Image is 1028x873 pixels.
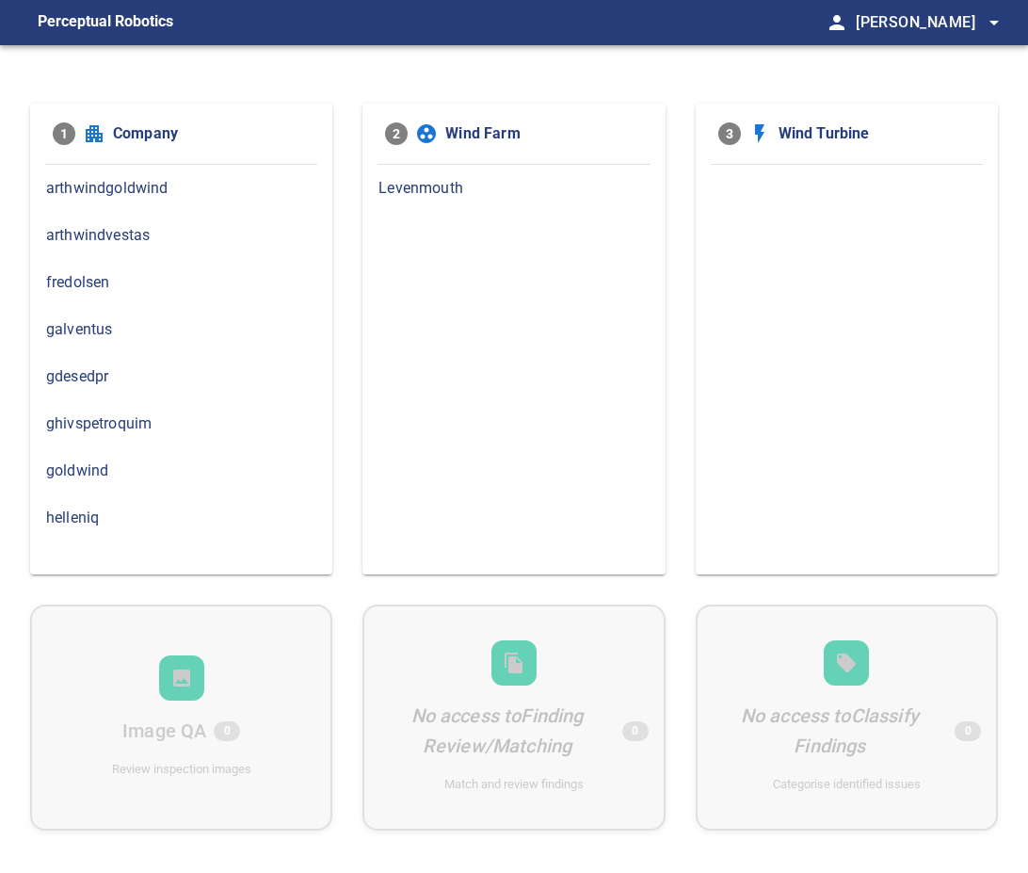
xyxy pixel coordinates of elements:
span: 2 [385,122,408,145]
div: Levenmouth [362,165,665,212]
div: helleniq [30,494,332,542]
span: 3 [718,122,741,145]
span: [PERSON_NAME] [856,9,1005,36]
span: Wind Turbine [779,122,975,145]
span: person [826,11,848,34]
div: ghivspetroquim [30,400,332,447]
figcaption: Perceptual Robotics [38,8,173,38]
span: arthwindgoldwind [46,177,316,200]
span: galventus [46,318,316,341]
span: goldwind [46,460,316,482]
span: gdesedpr [46,365,316,388]
div: arthwindvestas [30,212,332,259]
span: Company [113,122,310,145]
div: galventus [30,306,332,353]
span: arrow_drop_down [983,11,1005,34]
div: fredolsen [30,259,332,306]
span: Levenmouth [378,177,649,200]
div: gdesedpr [30,353,332,400]
div: arthwindgoldwind [30,165,332,212]
span: ghivspetroquim [46,412,316,435]
span: Wind Farm [445,122,642,145]
span: helleniq [46,507,316,529]
span: arthwindvestas [46,224,316,247]
div: goldwind [30,447,332,494]
span: fredolsen [46,271,316,294]
button: [PERSON_NAME] [848,4,1005,41]
span: 1 [53,122,75,145]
